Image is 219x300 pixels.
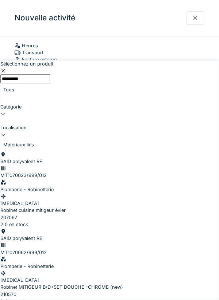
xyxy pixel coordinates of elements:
[15,56,204,63] div: Facture externe
[0,207,219,214] div: Robinet cuisine mitigeur évier
[0,263,219,270] div: Plomberie - Robinetterie
[0,172,219,179] div: MT1070023/999/012
[0,124,219,131] div: Localisation
[0,186,219,193] div: Plomberie - Robinetterie
[0,214,219,221] div: 207067
[0,60,219,74] div: Sélectionnez un produit
[15,13,75,23] h3: Nouvelle activité
[0,158,219,165] div: SAID polyvalent RE
[15,42,204,49] div: Heures
[0,222,28,227] span: 2.0 en stock
[0,291,219,298] div: 210570
[0,103,219,110] div: Catégorie
[0,284,219,291] div: Robinet MITIGEUR B/D+SET DOUCHE -CHROME (new)
[0,138,219,151] div: Matériaux liés
[0,235,219,242] div: SAID polyvalent RE
[0,83,219,96] div: Tous
[15,49,204,56] div: Transport
[0,277,219,284] div: [MEDICAL_DATA]
[0,249,219,256] div: MT1070062/999/012
[0,200,219,207] div: [MEDICAL_DATA]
